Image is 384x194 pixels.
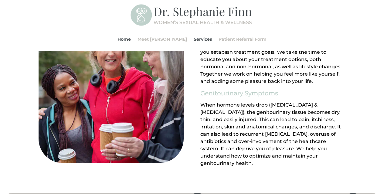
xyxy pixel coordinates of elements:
a: Genitourinary Symptoms [200,88,278,98]
a: Services [194,28,212,51]
div: Page 2 [200,101,345,167]
span: When hormone levels drop ([MEDICAL_DATA] & [MEDICAL_DATA]), the genitourinary tissue becomes dry,... [200,102,341,166]
a: Home [117,28,131,51]
img: All-Ages-Pleasure-MD-Ontario-Women-Sexual-Health-and-Wellness [39,22,184,163]
a: Meet [PERSON_NAME] [138,28,187,51]
a: Patient Referral Form [219,28,267,51]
